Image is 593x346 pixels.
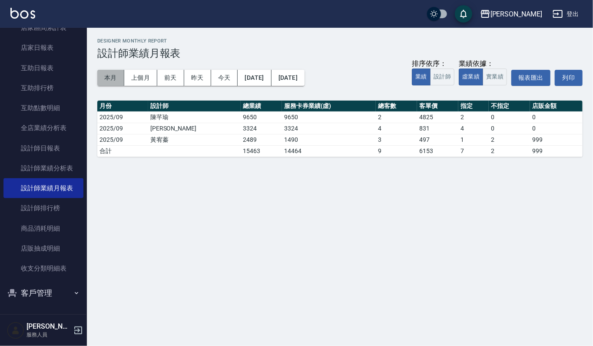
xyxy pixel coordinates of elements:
[148,123,241,134] td: [PERSON_NAME]
[272,70,305,86] button: [DATE]
[3,282,83,304] button: 客戶管理
[148,134,241,145] td: 黃宥蓁
[241,134,282,145] td: 2489
[3,138,83,158] a: 設計師日報表
[97,70,124,86] button: 本月
[97,101,148,112] th: 月份
[97,38,583,44] h2: Designer Monthly Report
[455,5,472,23] button: save
[417,123,458,134] td: 831
[7,322,24,339] img: Person
[27,331,71,339] p: 服務人員
[530,101,583,112] th: 店販金額
[417,111,458,123] td: 4825
[489,101,530,112] th: 不指定
[3,98,83,118] a: 互助點數明細
[530,145,583,157] td: 999
[148,101,241,112] th: 設計師
[483,69,507,85] button: 實業績
[489,134,530,145] td: 2
[459,59,507,69] div: 業績依據：
[157,70,184,86] button: 前天
[3,219,83,238] a: 商品消耗明細
[184,70,211,86] button: 昨天
[458,111,489,123] td: 2
[458,145,489,157] td: 7
[241,101,282,112] th: 總業績
[458,123,489,134] td: 4
[430,69,454,85] button: 設計師
[489,123,530,134] td: 0
[97,123,148,134] td: 2025/09
[282,134,376,145] td: 1490
[376,111,417,123] td: 2
[490,9,542,20] div: [PERSON_NAME]
[459,69,483,85] button: 虛業績
[241,111,282,123] td: 9650
[511,70,550,86] button: 報表匯出
[3,238,83,258] a: 店販抽成明細
[282,145,376,157] td: 14464
[282,111,376,123] td: 9650
[27,322,71,331] h5: [PERSON_NAME]
[282,101,376,112] th: 服務卡券業績(虛)
[376,145,417,157] td: 9
[458,134,489,145] td: 1
[477,5,546,23] button: [PERSON_NAME]
[3,18,83,38] a: 店家區間累計表
[3,158,83,178] a: 設計師業績分析表
[376,134,417,145] td: 3
[555,70,583,86] button: 列印
[241,123,282,134] td: 3324
[3,58,83,78] a: 互助日報表
[97,111,148,123] td: 2025/09
[282,123,376,134] td: 3324
[417,101,458,112] th: 客單價
[238,70,271,86] button: [DATE]
[124,70,157,86] button: 上個月
[376,101,417,112] th: 總客數
[530,123,583,134] td: 0
[3,78,83,98] a: 互助排行榜
[417,134,458,145] td: 497
[549,6,583,22] button: 登出
[3,38,83,58] a: 店家日報表
[148,111,241,123] td: 陳芊瑜
[97,47,583,59] h3: 設計師業績月報表
[412,59,454,69] div: 排序依序：
[97,101,583,157] table: a dense table
[530,134,583,145] td: 999
[3,118,83,138] a: 全店業績分析表
[412,69,431,85] button: 業績
[211,70,238,86] button: 今天
[97,134,148,145] td: 2025/09
[97,145,148,157] td: 合計
[458,101,489,112] th: 指定
[10,8,35,19] img: Logo
[489,145,530,157] td: 2
[530,111,583,123] td: 0
[241,145,282,157] td: 15463
[3,178,83,198] a: 設計師業績月報表
[3,258,83,278] a: 收支分類明細表
[376,123,417,134] td: 4
[417,145,458,157] td: 6153
[3,198,83,218] a: 設計師排行榜
[489,111,530,123] td: 0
